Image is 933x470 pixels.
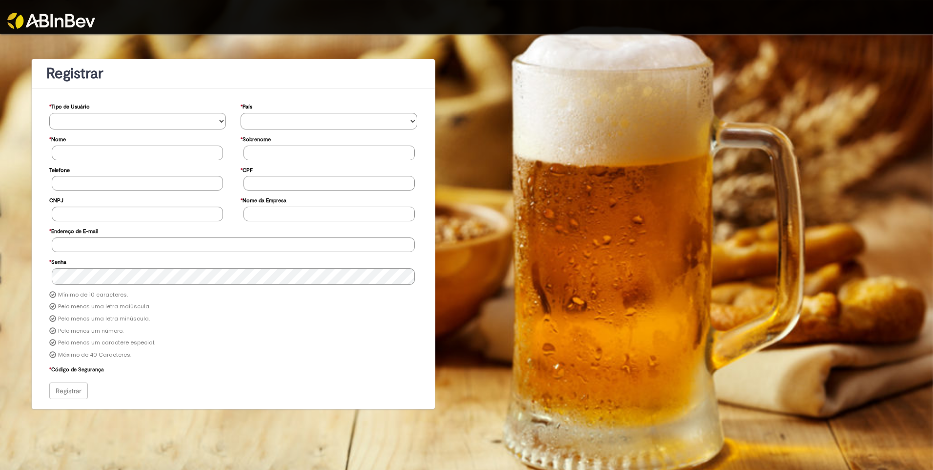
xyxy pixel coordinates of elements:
label: Máximo de 40 Caracteres. [58,351,131,359]
label: Pelo menos uma letra maiúscula. [58,303,150,311]
label: Telefone [49,162,70,176]
label: CPF [241,162,253,176]
img: ABInbev-white.png [7,13,95,29]
label: Endereço de E-mail [49,223,98,237]
label: País [241,99,252,113]
label: Tipo de Usuário [49,99,90,113]
label: Senha [49,254,66,268]
label: Pelo menos um número. [58,327,123,335]
h1: Registrar [46,65,420,82]
label: Pelo menos uma letra minúscula. [58,315,150,323]
label: Pelo menos um caractere especial. [58,339,155,347]
label: Código de Segurança [49,362,104,376]
label: Nome da Empresa [241,192,286,207]
label: CNPJ [49,192,63,207]
label: Sobrenome [241,131,271,146]
label: Mínimo de 10 caracteres. [58,291,128,299]
label: Nome [49,131,66,146]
